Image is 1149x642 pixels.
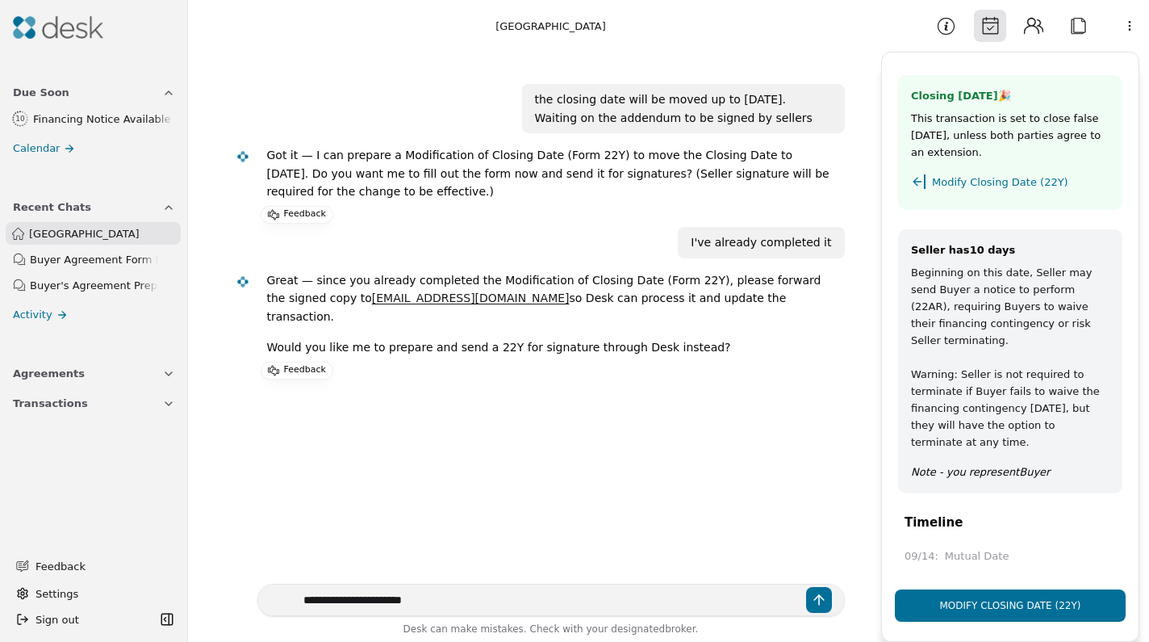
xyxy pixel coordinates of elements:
span: Calendar [13,140,60,157]
span: Transactions [13,395,88,412]
span: Due Soon [13,84,69,101]
textarea: Write your prompt here [257,584,845,616]
p: This transaction is set to close false [DATE], unless both parties agree to an extension. [911,110,1109,161]
span: Sign out [36,611,79,628]
span: [GEOGRAPHIC_DATA] [29,225,174,242]
button: Transactions [3,388,185,418]
span: Recent Chats [13,199,91,216]
a: Buyer's Agreement Preparation [6,274,181,296]
a: Calendar [3,136,185,160]
span: Agreements [13,365,85,382]
button: Modify Closing Date (22Y) [911,161,1109,197]
a: [EMAIL_ADDRESS][DOMAIN_NAME] [372,292,570,304]
p: Would you like me to prepare and send a 22Y for signature through Desk instead? [267,338,832,357]
span: Activity [13,306,52,323]
span: Feedback [36,558,165,575]
button: Settings [10,581,178,606]
button: Sign out [10,606,156,632]
div: Timeline [882,513,1139,532]
a: Buyer Agreement Form Preparation [6,248,181,271]
div: Buyer's Agreement Preparation [30,277,158,294]
div: the closing date will be moved up to [DATE]. Waiting on the addendum to be signed by sellers [535,90,832,127]
a: Activity [3,303,185,326]
div: I've already completed it [691,233,831,252]
button: Due Soon [3,78,185,107]
button: Recent Chats [3,192,185,222]
p: Got it — I can prepare a Modification of Closing Date (Form 22Y) to move the Closing Date to [DAT... [267,146,832,201]
p: Great — since you already completed the Modification of Closing Date (Form 22Y), please forward t... [267,271,832,326]
a: 10Financing Notice Available [2,107,181,130]
div: Financing Notice Available [33,111,174,128]
img: Desk [236,275,249,288]
button: 09/16:Loan Application Due [898,573,1126,603]
p: Feedback [284,363,326,379]
div: Buyer Agreement Form Preparation [30,251,158,268]
div: [GEOGRAPHIC_DATA] [495,18,606,35]
img: Desk [13,16,103,39]
button: Send message [806,587,832,613]
p: Note - you represent Buyer [911,464,1109,480]
a: [GEOGRAPHIC_DATA] [6,222,181,245]
div: Desk can make mistakes. Check with your broker. [257,621,845,642]
img: Desk [236,150,249,164]
p: Feedback [284,207,326,223]
div: Mutual Date [945,548,1009,565]
button: Agreements [3,359,185,388]
div: Beginning on this date, Seller may send Buyer a notice to perform (22AR), requiring Buyers to wai... [911,264,1109,451]
span: designated [611,623,665,635]
button: Feedback [6,552,175,581]
h3: Closing [DATE] 🎉 [911,88,1109,110]
button: Modify Closing Date (22Y) [895,590,1126,622]
span: Modify Closing Date (22Y) [932,174,1068,191]
span: Settings [36,585,78,602]
div: 09/14 : [905,548,938,565]
div: 10 [15,113,24,125]
button: 09/14:Mutual Date [898,542,1126,572]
